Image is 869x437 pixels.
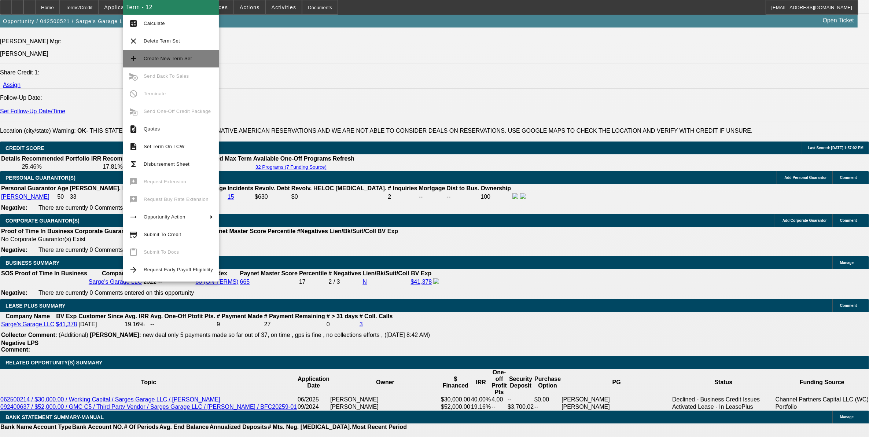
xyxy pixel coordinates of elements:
span: Manage [840,261,854,265]
a: [PERSON_NAME] [1,194,49,200]
b: Collector Comment: [1,332,57,338]
td: $3,700.02 [507,403,534,411]
b: Mortgage [419,185,445,191]
th: Most Recent Period [352,423,407,431]
b: Lien/Bk/Suit/Coll [329,228,376,234]
b: Revolv. HELOC [MEDICAL_DATA]. [291,185,387,191]
a: 80 (ON TERMS) [196,279,239,285]
td: 09/2024 [297,403,330,411]
span: There are currently 0 Comments entered on this opportunity [38,290,194,296]
th: Owner [330,369,441,396]
span: There are currently 0 Comments entered on this opportunity [38,205,194,211]
td: $30,000.00 [441,396,471,403]
b: # Payment Made [217,313,262,319]
span: Comment [840,304,857,308]
mat-icon: clear [129,37,138,45]
td: 06/2025 [297,396,330,403]
th: # Mts. Neg. [MEDICAL_DATA]. [268,423,352,431]
td: 9 [216,321,263,328]
a: $41,378 [56,321,77,327]
button: Actions [234,0,265,14]
b: Avg. IRR [125,313,149,319]
td: 27 [264,321,325,328]
b: Corporate Guarantor [75,228,133,234]
b: Company [102,270,129,276]
td: No Corporate Guarantor(s) Exist [1,236,401,243]
td: $0.00 [534,396,561,403]
img: facebook-icon.png [512,193,518,199]
b: Vantage [204,185,226,191]
span: Actions [240,4,260,10]
td: 33 [70,193,134,201]
span: CORPORATE GUARANTOR(S) [5,218,80,224]
b: Company Name [5,313,50,319]
td: -- [150,321,216,328]
mat-icon: add [129,54,138,63]
th: IRR [471,369,491,396]
span: Manage [840,415,854,419]
b: [PERSON_NAME]: [90,332,141,338]
th: Annualized Deposits [209,423,267,431]
td: -- [534,403,561,411]
td: [PERSON_NAME] [330,396,441,403]
span: Create New Term Set [144,56,192,61]
span: Comment [840,176,857,180]
td: 19.16% [124,321,149,328]
span: BUSINESS SUMMARY [5,260,59,266]
b: OK [77,128,86,134]
b: #Negatives [297,228,328,234]
td: 2 [387,193,417,201]
td: 50 [57,193,69,201]
th: Avg. End Balance [159,423,209,431]
th: $ Financed [441,369,471,396]
span: Application [104,4,134,10]
td: 25.46% [21,163,102,170]
b: Negative LPS Comment: [1,340,38,353]
b: [PERSON_NAME]. EST [70,185,134,191]
th: One-off Profit Pts [491,369,507,396]
span: Add Corporate Guarantor [783,218,827,223]
div: 2 / 3 [328,279,361,285]
td: [PERSON_NAME] [561,403,672,411]
a: Assign [3,82,21,88]
mat-icon: description [129,142,138,151]
b: Personal Guarantor [1,185,56,191]
th: Details [1,155,21,162]
a: Sarge's Garage LLC [89,279,142,285]
b: Negative: [1,290,27,296]
b: Dist to Bus. [447,185,479,191]
th: Refresh [332,155,355,162]
span: Opportunity / 042500521 / Sarge's Garage LLC / [PERSON_NAME] [3,18,184,24]
img: linkedin-icon.png [520,193,526,199]
th: SOS [1,270,14,277]
span: new deal only 5 payments made so far out of 37, on time , gps is fine , no collections efforts , ... [143,332,430,338]
span: Disbursement Sheet [144,161,189,167]
th: Funding Source [775,369,869,396]
b: Lien/Bk/Suit/Coll [362,270,409,276]
mat-icon: functions [129,160,138,169]
td: $0 [291,193,387,201]
button: Application [99,0,140,14]
b: Incidents [228,185,253,191]
label: - THIS STATE HAS A LOT OF LAND THAT IS ON NATIVE AMERICAN RESERVATIONS AND WE ARE NOT ABLE TO CON... [77,128,752,134]
span: BANK STATEMENT SUMMARY-MANUAL [5,414,104,420]
span: (Additional) [59,332,88,338]
div: 17 [299,279,327,285]
th: Purchase Option [534,369,561,396]
b: # > 31 days [327,313,358,319]
span: There are currently 0 Comments entered on this opportunity [38,247,194,253]
b: Revolv. Debt [255,185,290,191]
span: PERSONAL GUARANTOR(S) [5,175,76,181]
th: Recommended One Off IRR [102,155,180,162]
th: Account Type [33,423,72,431]
b: BV Exp [56,313,77,319]
a: 092400637 / $52,000.00 / GMC C5 / Third Party Vendor / Sarges Garage LLC / [PERSON_NAME] / BFC202... [0,404,297,410]
td: -- [507,396,534,403]
span: Submit To Credit [144,232,181,237]
b: Age [57,185,68,191]
b: Negative: [1,247,27,253]
b: Avg. One-Off Ptofit Pts. [150,313,215,319]
th: Application Date [297,369,330,396]
a: 665 [240,279,250,285]
span: Calculate [144,21,165,26]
